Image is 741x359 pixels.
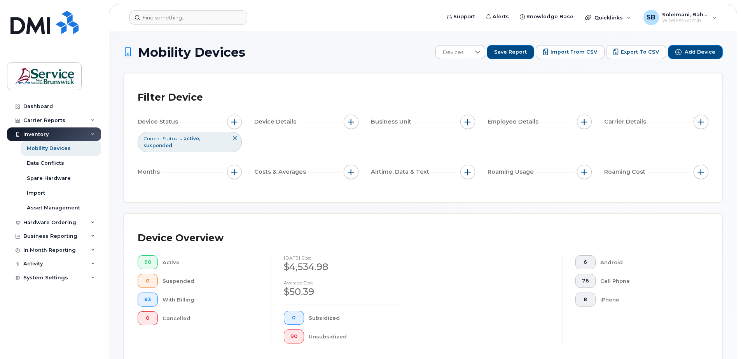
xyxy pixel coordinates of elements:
span: 0 [144,278,151,284]
button: 6 [575,255,596,269]
span: Costs & Averages [254,168,308,176]
button: 90 [284,329,304,343]
button: 0 [284,311,304,325]
button: 83 [138,293,158,307]
span: Device Details [254,118,299,126]
div: Unsubsidized [309,329,405,343]
span: Roaming Cost [604,168,648,176]
span: 0 [144,315,151,321]
h4: Average cost [284,280,404,285]
div: iPhone [600,293,696,307]
span: Current Status [143,135,177,142]
span: Business Unit [371,118,414,126]
button: 76 [575,274,596,288]
button: 0 [138,311,158,325]
span: 90 [144,259,151,265]
div: Android [600,255,696,269]
div: $4,534.98 [284,260,404,274]
span: Save Report [494,49,527,56]
span: Months [138,168,162,176]
h4: [DATE] cost [284,255,404,260]
span: is [178,135,182,142]
span: 83 [144,296,151,303]
div: Suspended [163,274,259,288]
span: Export to CSV [621,49,659,56]
div: Active [163,255,259,269]
span: Mobility Devices [138,45,245,59]
button: Add Device [668,45,723,59]
button: Import from CSV [536,45,605,59]
span: Add Device [685,49,715,56]
span: 6 [582,259,589,265]
span: Airtime, Data & Text [371,168,432,176]
span: 8 [582,296,589,303]
div: Cancelled [163,311,259,325]
button: Save Report [487,45,534,59]
button: 90 [138,255,158,269]
span: 0 [290,315,297,321]
span: 90 [290,333,297,340]
div: Cell Phone [600,274,696,288]
span: Carrier Details [604,118,648,126]
div: With Billing [163,293,259,307]
span: suspended [143,143,172,148]
div: Subsidized [309,311,405,325]
span: Device Status [138,118,180,126]
div: Filter Device [138,87,203,108]
span: Import from CSV [551,49,597,56]
div: Device Overview [138,228,224,248]
span: Employee Details [488,118,541,126]
span: Devices [436,45,470,59]
span: 76 [582,278,589,284]
button: 8 [575,293,596,307]
span: active [184,136,200,141]
button: Export to CSV [606,45,666,59]
span: Roaming Usage [488,168,536,176]
div: $50.39 [284,285,404,298]
button: 0 [138,274,158,288]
